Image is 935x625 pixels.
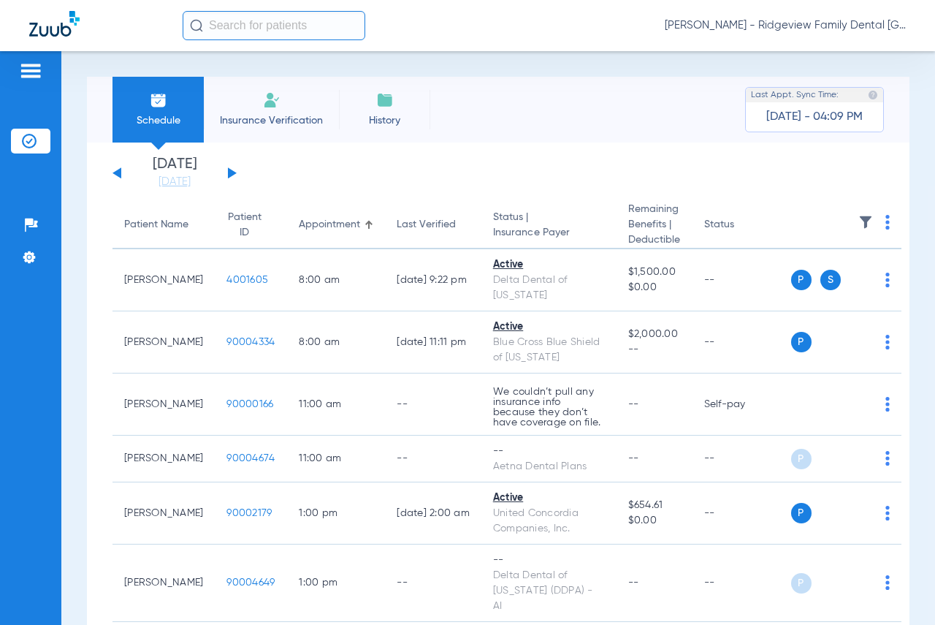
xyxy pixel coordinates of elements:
img: hamburger-icon [19,62,42,80]
p: We couldn’t pull any insurance info because they don’t have coverage on file. [493,387,605,428]
img: Manual Insurance Verification [263,91,280,109]
td: [DATE] 11:11 PM [385,311,481,374]
span: P [791,270,812,290]
td: [PERSON_NAME] [112,374,215,436]
th: Status | [481,202,617,249]
div: Blue Cross Blue Shield of [US_STATE] [493,335,605,365]
td: 11:00 AM [287,374,385,436]
td: [PERSON_NAME] [112,249,215,311]
div: Last Verified [397,217,470,232]
span: Insurance Payer [493,225,605,240]
span: -- [628,399,639,409]
div: Active [493,319,605,335]
span: $0.00 [628,280,681,295]
div: -- [493,553,605,568]
span: 90004649 [226,577,275,588]
td: 8:00 AM [287,249,385,311]
img: group-dot-blue.svg [885,506,890,520]
iframe: Chat Widget [862,555,935,625]
span: Schedule [123,113,193,128]
img: History [376,91,394,109]
input: Search for patients [183,11,365,40]
div: Patient Name [124,217,188,232]
div: Active [493,490,605,506]
td: [PERSON_NAME] [112,436,215,482]
span: 90002179 [226,508,272,518]
div: Active [493,257,605,273]
span: P [791,449,812,469]
div: Last Verified [397,217,456,232]
td: [DATE] 9:22 PM [385,249,481,311]
img: Search Icon [190,19,203,32]
span: 4001605 [226,275,268,285]
span: P [791,503,812,523]
img: Schedule [150,91,167,109]
td: -- [385,545,481,622]
img: group-dot-blue.svg [885,273,890,287]
div: Delta Dental of [US_STATE] [493,273,605,303]
th: Remaining Benefits | [617,202,692,249]
td: 11:00 AM [287,436,385,482]
span: P [791,332,812,352]
img: last sync help info [868,90,878,100]
td: -- [692,249,791,311]
td: [DATE] 2:00 AM [385,482,481,545]
span: [PERSON_NAME] - Ridgeview Family Dental [GEOGRAPHIC_DATA] [665,18,906,33]
span: -- [628,577,639,588]
div: Appointment [299,217,360,232]
span: $2,000.00 [628,327,681,342]
th: Status [692,202,791,249]
div: Delta Dental of [US_STATE] (DDPA) - AI [493,568,605,614]
img: filter.svg [858,215,873,230]
td: Self-pay [692,374,791,436]
span: Last Appt. Sync Time: [751,88,839,102]
td: -- [385,374,481,436]
div: Aetna Dental Plans [493,459,605,474]
td: -- [692,545,791,622]
div: United Concordia Companies, Inc. [493,506,605,537]
img: group-dot-blue.svg [885,451,890,466]
div: -- [493,444,605,459]
img: Zuub Logo [29,11,80,37]
span: -- [628,453,639,463]
div: Patient Name [124,217,203,232]
div: Patient ID [226,210,262,240]
span: $654.61 [628,498,681,513]
span: $1,500.00 [628,265,681,280]
span: S [820,270,841,290]
td: -- [692,482,791,545]
td: [PERSON_NAME] [112,482,215,545]
td: [PERSON_NAME] [112,545,215,622]
img: group-dot-blue.svg [885,215,890,230]
span: P [791,573,812,594]
span: Insurance Verification [215,113,328,128]
img: group-dot-blue.svg [885,397,890,412]
span: 90000166 [226,399,273,409]
img: group-dot-blue.svg [885,335,890,349]
td: -- [385,436,481,482]
div: Appointment [299,217,373,232]
td: 1:00 PM [287,482,385,545]
span: History [350,113,419,128]
span: [DATE] - 04:09 PM [766,110,863,124]
td: -- [692,436,791,482]
span: 90004674 [226,453,275,463]
td: -- [692,311,791,374]
span: 90004334 [226,337,275,347]
a: [DATE] [131,175,218,189]
span: Deductible [628,232,681,248]
li: [DATE] [131,157,218,189]
td: [PERSON_NAME] [112,311,215,374]
span: $0.00 [628,513,681,529]
td: 1:00 PM [287,545,385,622]
div: Patient ID [226,210,275,240]
span: -- [628,342,681,357]
td: 8:00 AM [287,311,385,374]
